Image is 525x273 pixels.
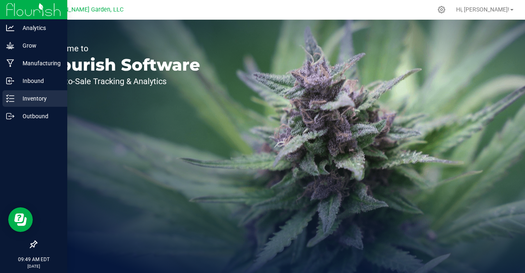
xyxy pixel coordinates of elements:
[6,24,14,32] inline-svg: Analytics
[14,94,64,103] p: Inventory
[14,58,64,68] p: Manufacturing
[44,44,200,53] p: Welcome to
[6,94,14,103] inline-svg: Inventory
[14,41,64,50] p: Grow
[456,6,509,13] span: Hi, [PERSON_NAME]!
[4,263,64,269] p: [DATE]
[44,57,200,73] p: Flourish Software
[4,256,64,263] p: 09:49 AM EDT
[44,6,123,13] span: [PERSON_NAME] Garden, LLC
[8,207,33,232] iframe: Resource center
[14,23,64,33] p: Analytics
[44,77,200,85] p: Seed-to-Sale Tracking & Analytics
[6,77,14,85] inline-svg: Inbound
[14,76,64,86] p: Inbound
[14,111,64,121] p: Outbound
[6,112,14,120] inline-svg: Outbound
[6,41,14,50] inline-svg: Grow
[6,59,14,67] inline-svg: Manufacturing
[436,6,447,14] div: Manage settings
